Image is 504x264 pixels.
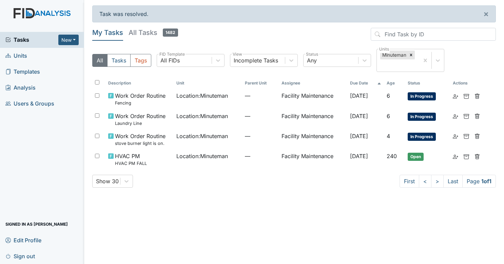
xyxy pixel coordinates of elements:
[474,152,480,160] a: Delete
[384,77,405,89] th: Toggle SortBy
[477,6,496,22] button: ×
[5,219,68,229] span: Signed in as [PERSON_NAME]
[387,153,397,159] span: 240
[307,56,317,64] div: Any
[419,175,431,188] a: <
[115,92,166,106] span: Work Order Routine Fencing
[279,129,347,149] td: Facility Maintenance
[176,152,228,160] span: Location : Minuteman
[130,54,151,67] button: Tags
[350,153,368,159] span: [DATE]
[92,5,496,22] div: Task was resolved.
[279,77,347,89] th: Assignee
[95,80,99,84] input: Toggle All Rows Selected
[464,152,469,160] a: Archive
[5,51,27,61] span: Units
[245,92,276,100] span: —
[371,28,496,41] input: Find Task by ID
[105,77,174,89] th: Toggle SortBy
[483,9,489,19] span: ×
[450,77,484,89] th: Actions
[115,160,147,167] small: HVAC PM FALL
[380,51,407,59] div: Minuteman
[474,132,480,140] a: Delete
[115,120,166,127] small: Laundry Line
[96,177,119,185] div: Show 30
[408,92,436,100] span: In Progress
[474,112,480,120] a: Delete
[115,100,166,106] small: Fencing
[443,175,463,188] a: Last
[279,149,347,169] td: Facility Maintenance
[464,112,469,120] a: Archive
[160,56,180,64] div: All FIDs
[5,98,54,109] span: Users & Groups
[462,175,496,188] span: Page
[387,133,390,139] span: 4
[129,28,178,37] h5: All Tasks
[431,175,444,188] a: >
[474,92,480,100] a: Delete
[464,132,469,140] a: Archive
[115,112,166,127] span: Work Order Routine Laundry Line
[279,89,347,109] td: Facility Maintenance
[5,36,58,44] a: Tasks
[387,92,390,99] span: 6
[163,29,178,37] span: 1482
[176,112,228,120] span: Location : Minuteman
[350,113,368,119] span: [DATE]
[350,133,368,139] span: [DATE]
[92,28,123,37] h5: My Tasks
[400,175,419,188] a: First
[408,153,424,161] span: Open
[115,132,166,147] span: Work Order Routine stove burner light is on.
[174,77,242,89] th: Toggle SortBy
[347,77,384,89] th: Toggle SortBy
[58,35,79,45] button: New
[5,82,36,93] span: Analysis
[245,152,276,160] span: —
[245,132,276,140] span: —
[5,67,40,77] span: Templates
[350,92,368,99] span: [DATE]
[107,54,131,67] button: Tasks
[92,54,108,67] button: All
[481,178,491,185] strong: 1 of 1
[176,132,228,140] span: Location : Minuteman
[242,77,279,89] th: Toggle SortBy
[115,152,147,167] span: HVAC PM HVAC PM FALL
[5,251,35,261] span: Sign out
[408,113,436,121] span: In Progress
[234,56,278,64] div: Incomplete Tasks
[279,109,347,129] td: Facility Maintenance
[464,92,469,100] a: Archive
[115,140,166,147] small: stove burner light is on.
[176,92,228,100] span: Location : Minuteman
[405,77,450,89] th: Toggle SortBy
[408,133,436,141] span: In Progress
[245,112,276,120] span: —
[92,54,151,67] div: Type filter
[400,175,496,188] nav: task-pagination
[5,235,41,245] span: Edit Profile
[387,113,390,119] span: 6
